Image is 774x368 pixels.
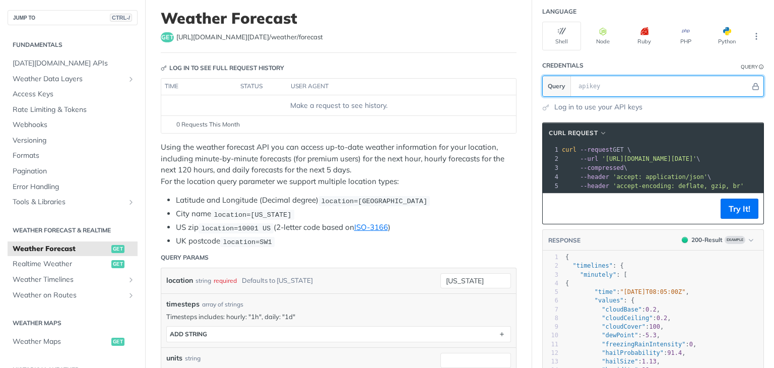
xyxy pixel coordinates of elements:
span: \ [562,173,711,180]
span: : , [565,315,671,322]
span: \ [562,164,627,171]
div: 2 [543,262,558,270]
span: cURL Request [549,129,598,138]
button: JUMP TOCTRL-/ [8,10,138,25]
div: 7 [543,305,558,314]
button: Ruby [625,22,664,50]
span: Access Keys [13,89,135,99]
svg: Key [161,65,167,71]
button: Show subpages for Tools & Libraries [127,198,135,206]
span: --request [580,146,613,153]
span: : { [565,297,634,304]
span: --compressed [580,164,624,171]
span: "[DATE]T08:05:00Z" [620,288,685,295]
div: Credentials [542,61,584,70]
div: QueryInformation [741,63,764,71]
button: 200200-ResultExample [677,235,758,245]
span: "dewPoint" [602,332,638,339]
th: status [237,79,287,95]
span: "values" [595,297,624,304]
a: Weather Mapsget [8,334,138,349]
div: array of strings [202,300,243,309]
span: { [565,254,569,261]
div: 1 [543,145,560,154]
span: Weather Maps [13,337,109,347]
span: Versioning [13,136,135,146]
span: 0.2 [657,315,668,322]
span: Weather Forecast [13,244,109,254]
div: 8 [543,314,558,323]
div: 11 [543,340,558,349]
span: '[URL][DOMAIN_NAME][DATE]' [602,155,696,162]
p: Timesteps includes: hourly: "1h", daily: "1d" [166,312,511,321]
th: time [161,79,237,95]
span: Tools & Libraries [13,197,124,207]
span: "hailSize" [602,358,638,365]
i: Information [759,65,764,70]
span: Weather Timelines [13,275,124,285]
div: Log in to see full request history [161,64,284,73]
button: Query [543,76,571,96]
span: 91.4 [667,349,682,356]
span: : [ [565,271,627,278]
h2: Weather Forecast & realtime [8,226,138,235]
span: : { [565,262,624,269]
span: Weather Data Layers [13,74,124,84]
input: apikey [573,76,750,96]
span: location=[GEOGRAPHIC_DATA] [321,197,427,205]
a: [DATE][DOMAIN_NAME] APIs [8,56,138,71]
div: 5 [543,288,558,296]
div: 4 [543,279,558,288]
div: string [196,273,211,288]
span: Query [548,82,565,91]
div: 13 [543,357,558,366]
a: Versioning [8,133,138,148]
span: : , [565,341,696,348]
span: [DATE][DOMAIN_NAME] APIs [13,58,135,69]
span: "timelines" [572,262,612,269]
a: Weather Data LayersShow subpages for Weather Data Layers [8,72,138,87]
span: location=SW1 [223,238,272,246]
span: "cloudCover" [602,323,646,330]
div: 9 [543,323,558,331]
span: get [161,32,174,42]
span: "hailProbability" [602,349,664,356]
h2: Weather Maps [8,319,138,328]
button: RESPONSE [548,235,581,246]
span: Weather on Routes [13,290,124,300]
button: More Languages [749,29,764,44]
div: Language [542,7,576,16]
a: Weather TimelinesShow subpages for Weather Timelines [8,272,138,287]
span: Realtime Weather [13,259,109,269]
button: Copy to clipboard [548,201,562,216]
span: : , [565,288,689,295]
div: string [185,354,201,363]
span: 'accept-encoding: deflate, gzip, br' [613,182,744,190]
span: Example [725,236,745,244]
span: "minutely" [580,271,616,278]
span: "time" [595,288,616,295]
a: Formats [8,148,138,163]
div: Query Params [161,253,209,262]
div: 12 [543,349,558,357]
span: get [111,260,124,268]
span: : , [565,306,660,313]
span: 100 [649,323,660,330]
span: Rate Limiting & Tokens [13,105,135,115]
span: : , [565,349,686,356]
span: : , [565,323,664,330]
span: : , [565,358,660,365]
button: cURL Request [545,128,611,138]
label: units [166,353,182,363]
span: 200 [682,237,688,243]
a: Tools & LibrariesShow subpages for Tools & Libraries [8,195,138,210]
button: Hide [750,81,761,91]
label: location [166,273,193,288]
span: Error Handling [13,182,135,192]
div: Defaults to [US_STATE] [242,273,313,288]
span: 0.2 [646,306,657,313]
button: Try It! [721,199,758,219]
button: Show subpages for Weather Data Layers [127,75,135,83]
span: { [565,280,569,287]
div: 1 [543,253,558,262]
